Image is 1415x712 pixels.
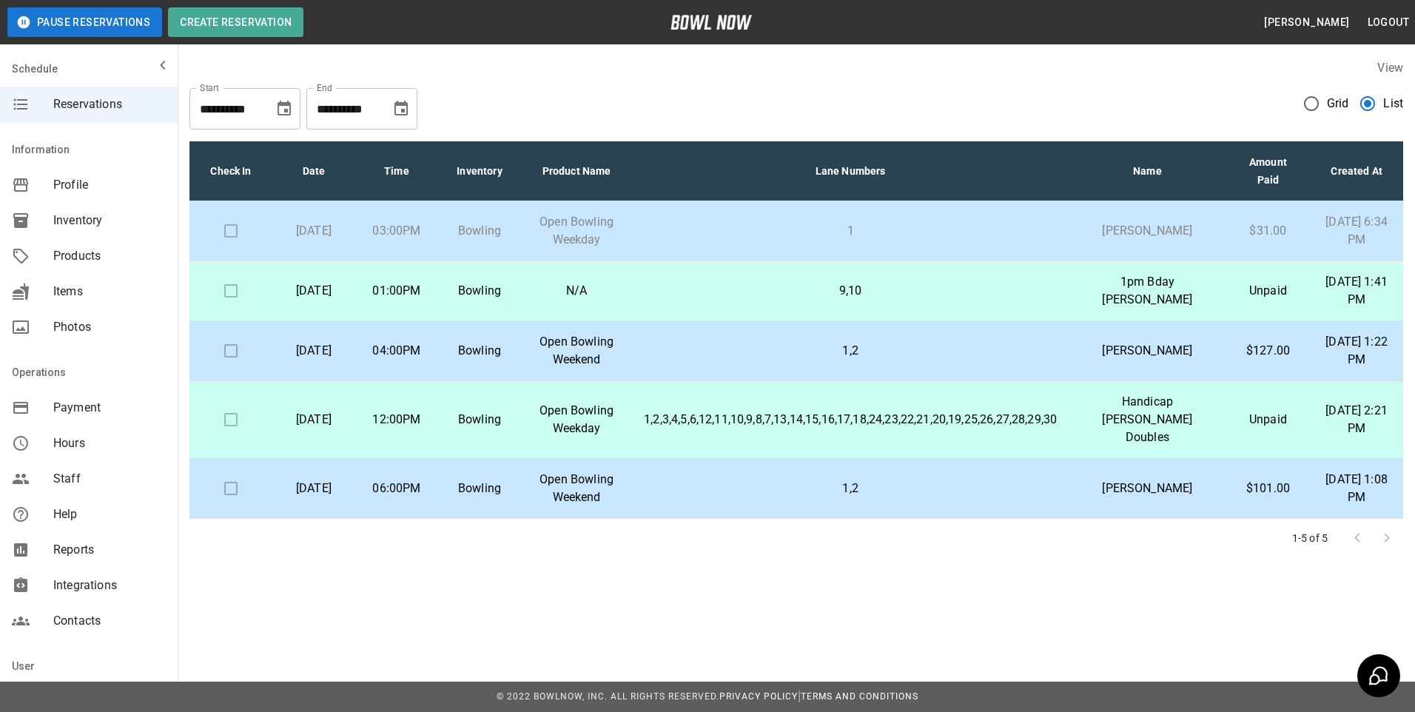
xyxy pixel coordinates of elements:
th: Date [272,141,355,201]
p: 1,2 [644,480,1057,497]
th: Check In [189,141,272,201]
p: 1-5 of 5 [1292,531,1328,545]
span: Profile [53,176,166,194]
p: [DATE] [284,222,343,240]
p: 9,10 [644,282,1057,300]
p: Unpaid [1238,411,1299,429]
span: Grid [1327,95,1349,112]
th: Inventory [438,141,521,201]
span: Payment [53,399,166,417]
button: [PERSON_NAME] [1258,9,1355,36]
p: Open Bowling Weekend [533,471,620,506]
p: [DATE] 1:08 PM [1322,471,1391,506]
p: 12:00PM [367,411,426,429]
a: Privacy Policy [719,691,798,702]
p: 04:00PM [367,342,426,360]
span: Items [53,283,166,300]
p: 06:00PM [367,480,426,497]
button: Choose date, selected date is Oct 8, 2025 [269,94,299,124]
th: Created At [1310,141,1403,201]
span: Staff [53,470,166,488]
span: Contacts [53,612,166,630]
p: $101.00 [1238,480,1299,497]
p: N/A [533,282,620,300]
button: Create Reservation [168,7,303,37]
p: 01:00PM [367,282,426,300]
th: Amount Paid [1226,141,1311,201]
span: Integrations [53,577,166,594]
p: $31.00 [1238,222,1299,240]
p: Handicap [PERSON_NAME] Doubles [1080,393,1214,446]
button: Logout [1362,9,1415,36]
p: 1 [644,222,1057,240]
p: $127.00 [1238,342,1299,360]
button: Choose date, selected date is Nov 8, 2025 [386,94,416,124]
p: Bowling [450,480,509,497]
p: Bowling [450,411,509,429]
p: [DATE] 1:22 PM [1322,333,1391,369]
img: logo [670,15,752,30]
span: © 2022 BowlNow, Inc. All Rights Reserved. [497,691,719,702]
p: 03:00PM [367,222,426,240]
p: [DATE] 6:34 PM [1322,213,1391,249]
p: [DATE] 1:41 PM [1322,273,1391,309]
p: Open Bowling Weekday [533,402,620,437]
span: Help [53,506,166,523]
p: 1pm Bday [PERSON_NAME] [1080,273,1214,309]
th: Time [355,141,438,201]
span: Reports [53,541,166,559]
th: Lane Numbers [632,141,1069,201]
p: Bowling [450,222,509,240]
button: Pause Reservations [7,7,162,37]
p: 1,2 [644,342,1057,360]
p: [DATE] [284,282,343,300]
p: [PERSON_NAME] [1080,480,1214,497]
p: [PERSON_NAME] [1080,222,1214,240]
th: Product Name [521,141,632,201]
p: [PERSON_NAME] [1080,342,1214,360]
p: Open Bowling Weekday [533,213,620,249]
span: Hours [53,434,166,452]
p: [DATE] [284,342,343,360]
span: Inventory [53,212,166,229]
p: 1,2,3,4,5,6,12,11,10,9,8,7,13,14,15,16,17,18,24,23,22,21,20,19,25,26,27,28,29,30 [644,411,1057,429]
span: Products [53,247,166,265]
p: [DATE] [284,480,343,497]
p: [DATE] [284,411,343,429]
p: Bowling [450,282,509,300]
span: List [1383,95,1403,112]
span: Photos [53,318,166,336]
label: View [1377,61,1403,75]
span: Reservations [53,95,166,113]
p: Bowling [450,342,509,360]
p: Open Bowling Weekend [533,333,620,369]
p: Unpaid [1238,282,1299,300]
p: [DATE] 2:21 PM [1322,402,1391,437]
th: Name [1069,141,1226,201]
a: Terms and Conditions [801,691,918,702]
